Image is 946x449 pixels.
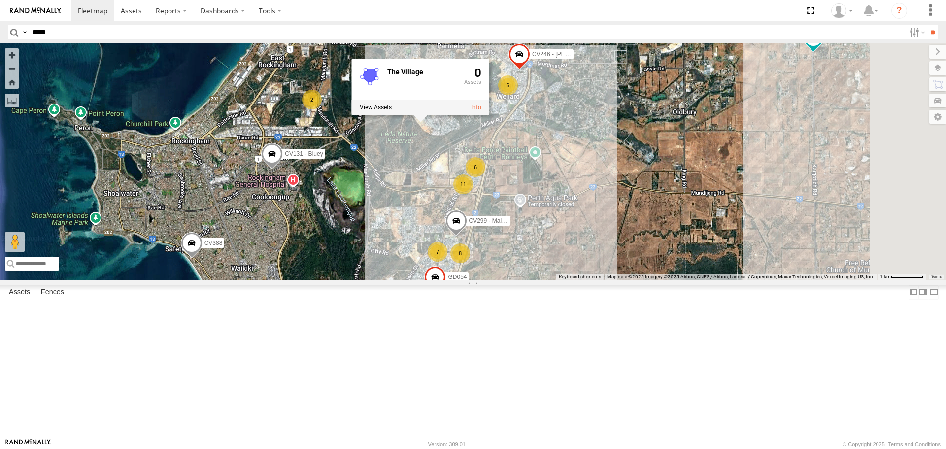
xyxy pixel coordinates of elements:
label: Assets [4,286,35,300]
a: Terms (opens in new tab) [931,275,942,278]
div: 0 [464,67,481,98]
button: Zoom Home [5,75,19,89]
div: 6 [498,75,518,95]
label: Hide Summary Table [929,285,939,300]
div: Version: 309.01 [428,441,466,447]
button: Zoom out [5,62,19,75]
img: rand-logo.svg [10,7,61,14]
label: View assets associated with this fence [360,104,392,111]
a: Visit our Website [5,439,51,449]
div: Hayley Petersen [828,3,856,18]
span: CV388 [204,240,223,246]
span: CV246 - [PERSON_NAME] [532,51,604,58]
label: Search Filter Options [906,25,927,39]
span: CV299 - Maintenance Crew [469,218,541,225]
button: Drag Pegman onto the map to open Street View [5,232,25,252]
a: View fence details [471,104,481,111]
div: 6 [466,157,485,177]
div: Fence Name - The Village [387,69,456,76]
span: Map data ©2025 Imagery ©2025 Airbus, CNES / Airbus, Landsat / Copernicus, Maxar Technologies, Vex... [607,274,874,279]
div: 7 [428,242,447,262]
span: GD054 [448,274,467,280]
div: © Copyright 2025 - [843,441,941,447]
div: 11 [453,174,473,194]
label: Search Query [21,25,29,39]
label: Fences [36,286,69,300]
div: 2 [302,90,322,109]
button: Map scale: 1 km per 62 pixels [877,274,926,280]
label: Measure [5,94,19,107]
span: 1 km [880,274,891,279]
label: Map Settings [929,110,946,124]
i: ? [891,3,907,19]
span: CV131 - Bluey [285,150,323,157]
button: Keyboard shortcuts [559,274,601,280]
button: Zoom in [5,48,19,62]
label: Dock Summary Table to the Right [918,285,928,300]
a: Terms and Conditions [888,441,941,447]
div: 8 [450,243,470,263]
label: Dock Summary Table to the Left [909,285,918,300]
